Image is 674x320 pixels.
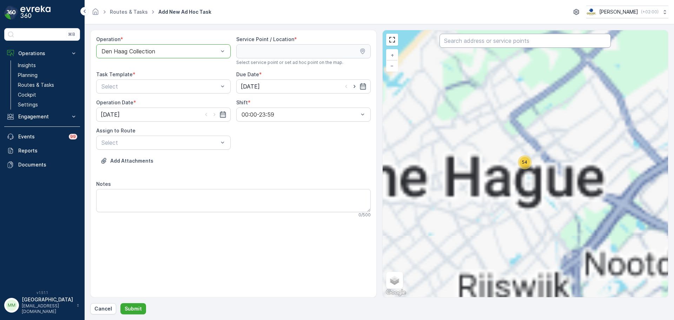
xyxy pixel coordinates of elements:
[92,11,99,17] a: Homepage
[641,9,659,15] p: ( +02:00 )
[96,71,133,77] label: Task Template
[96,99,133,105] label: Operation Date
[387,34,397,45] a: View Fullscreen
[236,71,259,77] label: Due Date
[4,110,80,124] button: Engagement
[18,91,36,98] p: Cockpit
[358,212,371,218] p: 0 / 500
[101,82,218,91] p: Select
[96,36,120,42] label: Operation
[518,155,532,169] div: 54
[15,80,80,90] a: Routes & Tasks
[18,133,65,140] p: Events
[586,6,668,18] button: [PERSON_NAME](+02:00)
[391,52,394,58] span: +
[4,46,80,60] button: Operations
[68,32,75,37] p: ⌘B
[387,60,397,71] a: Zoom Out
[4,158,80,172] a: Documents
[390,63,394,68] span: −
[22,296,73,303] p: [GEOGRAPHIC_DATA]
[90,303,116,314] button: Cancel
[236,79,371,93] input: dd/mm/yyyy
[384,288,408,297] img: Google
[440,34,611,48] input: Search address or service points
[94,305,112,312] p: Cancel
[236,60,343,65] span: Select service point or set ad hoc point on the map.
[15,60,80,70] a: Insights
[586,8,596,16] img: basis-logo_rgb2x.png
[4,290,80,295] span: v 1.51.1
[18,101,38,108] p: Settings
[110,157,153,164] p: Add Attachments
[70,134,76,139] p: 99
[6,300,17,311] div: MM
[384,288,408,297] a: Open this area in Google Maps (opens a new window)
[4,296,80,314] button: MM[GEOGRAPHIC_DATA][EMAIL_ADDRESS][DOMAIN_NAME]
[4,144,80,158] a: Reports
[4,130,80,144] a: Events99
[15,90,80,100] a: Cockpit
[96,107,231,122] input: dd/mm/yyyy
[101,138,218,147] p: Select
[599,8,638,15] p: [PERSON_NAME]
[15,70,80,80] a: Planning
[120,303,146,314] button: Submit
[96,181,111,187] label: Notes
[15,100,80,110] a: Settings
[96,155,158,166] button: Upload File
[20,6,51,20] img: logo_dark-DEwI_e13.png
[22,303,73,314] p: [EMAIL_ADDRESS][DOMAIN_NAME]
[387,273,402,288] a: Layers
[96,128,136,133] label: Assign to Route
[125,305,142,312] p: Submit
[236,99,248,105] label: Shift
[18,62,36,69] p: Insights
[18,147,77,154] p: Reports
[110,9,148,15] a: Routes & Tasks
[18,72,38,79] p: Planning
[18,113,66,120] p: Engagement
[157,8,213,15] span: Add New Ad Hoc Task
[18,161,77,168] p: Documents
[236,36,294,42] label: Service Point / Location
[387,50,397,60] a: Zoom In
[4,6,18,20] img: logo
[18,50,66,57] p: Operations
[18,81,54,89] p: Routes & Tasks
[522,159,527,165] span: 54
